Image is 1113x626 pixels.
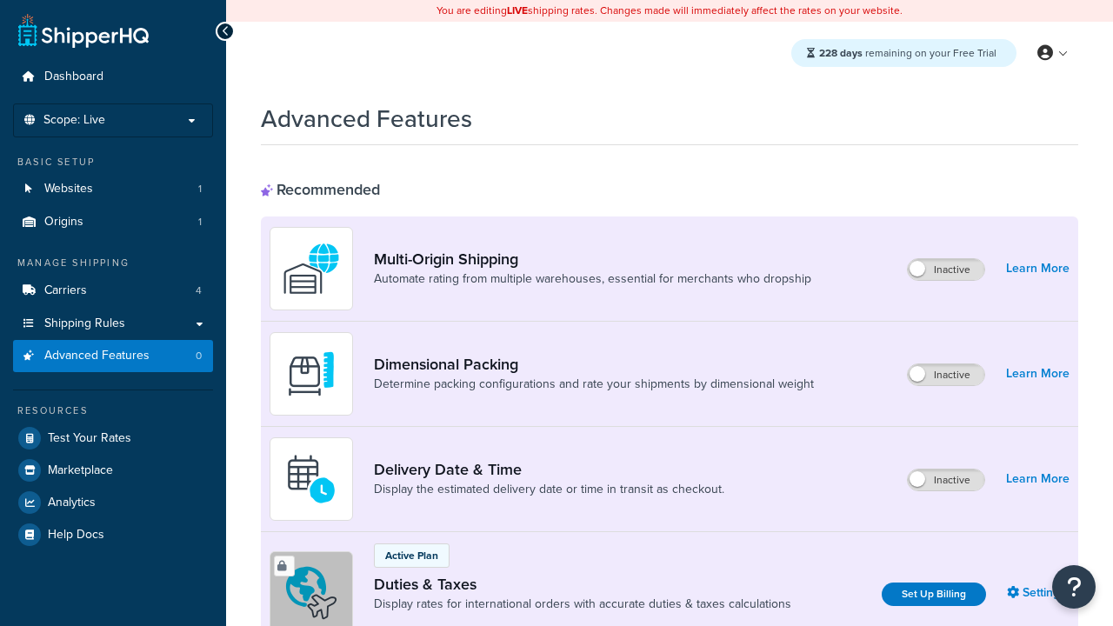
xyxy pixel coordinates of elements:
[198,182,202,196] span: 1
[281,343,342,404] img: DTVBYsAAAAAASUVORK5CYII=
[13,455,213,486] a: Marketplace
[13,275,213,307] a: Carriers4
[13,340,213,372] a: Advanced Features0
[44,70,103,84] span: Dashboard
[44,316,125,331] span: Shipping Rules
[374,575,791,594] a: Duties & Taxes
[13,206,213,238] a: Origins1
[374,481,724,498] a: Display the estimated delivery date or time in transit as checkout.
[385,548,438,563] p: Active Plan
[13,403,213,418] div: Resources
[908,469,984,490] label: Inactive
[13,423,213,454] a: Test Your Rates
[43,113,105,128] span: Scope: Live
[1006,362,1070,386] a: Learn More
[13,173,213,205] a: Websites1
[44,349,150,363] span: Advanced Features
[13,155,213,170] div: Basic Setup
[13,519,213,550] a: Help Docs
[374,460,724,479] a: Delivery Date & Time
[196,283,202,298] span: 4
[374,596,791,613] a: Display rates for international orders with accurate duties & taxes calculations
[48,496,96,510] span: Analytics
[374,250,811,269] a: Multi-Origin Shipping
[1007,581,1070,605] a: Settings
[261,180,380,199] div: Recommended
[261,102,472,136] h1: Advanced Features
[13,308,213,340] a: Shipping Rules
[908,364,984,385] label: Inactive
[13,61,213,93] a: Dashboard
[48,463,113,478] span: Marketplace
[374,270,811,288] a: Automate rating from multiple warehouses, essential for merchants who dropship
[44,283,87,298] span: Carriers
[1052,565,1096,609] button: Open Resource Center
[44,215,83,230] span: Origins
[908,259,984,280] label: Inactive
[281,238,342,299] img: WatD5o0RtDAAAAAElFTkSuQmCC
[374,376,814,393] a: Determine packing configurations and rate your shipments by dimensional weight
[281,449,342,509] img: gfkeb5ejjkALwAAAABJRU5ErkJggg==
[819,45,863,61] strong: 228 days
[13,173,213,205] li: Websites
[198,215,202,230] span: 1
[13,256,213,270] div: Manage Shipping
[13,487,213,518] a: Analytics
[882,583,986,606] a: Set Up Billing
[48,528,104,543] span: Help Docs
[13,340,213,372] li: Advanced Features
[374,355,814,374] a: Dimensional Packing
[1006,256,1070,281] a: Learn More
[13,275,213,307] li: Carriers
[13,206,213,238] li: Origins
[44,182,93,196] span: Websites
[48,431,131,446] span: Test Your Rates
[196,349,202,363] span: 0
[1006,467,1070,491] a: Learn More
[819,45,996,61] span: remaining on your Free Trial
[507,3,528,18] b: LIVE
